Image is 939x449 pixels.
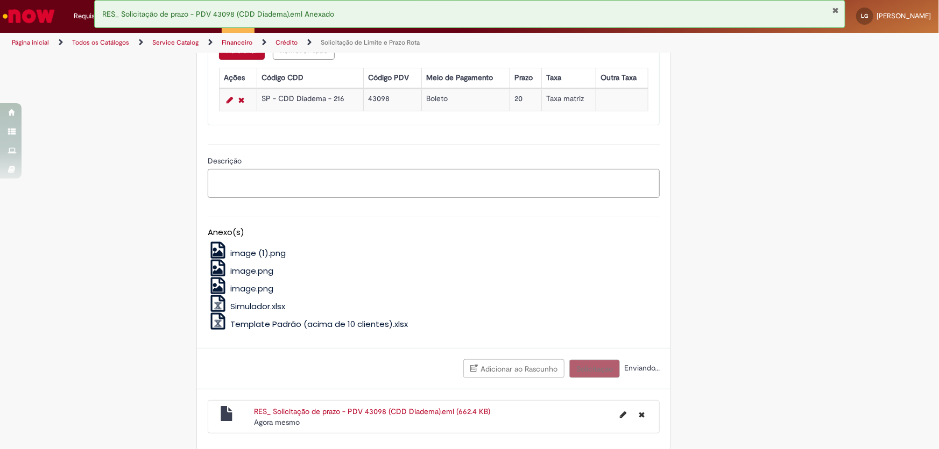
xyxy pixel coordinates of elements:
span: Template Padrão (acima de 10 clientes).xlsx [230,318,408,330]
button: Excluir RES_ Solicitação de prazo - PDV 43098 (CDD Diadema).eml [632,406,651,423]
th: Outra Taxa [596,68,648,88]
a: Crédito [276,38,298,47]
span: Simulador.xlsx [230,301,285,312]
ul: Trilhas de página [8,33,618,53]
a: Solicitação de Limite e Prazo Rota [321,38,420,47]
a: Template Padrão (acima de 10 clientes).xlsx [208,318,408,330]
a: RES_ Solicitação de prazo - PDV 43098 (CDD Diadema).eml (662.4 KB) [254,407,490,416]
h5: Anexo(s) [208,228,660,237]
td: 43098 [364,89,422,111]
a: Service Catalog [152,38,199,47]
td: Boleto [422,89,510,111]
button: Fechar Notificação [832,6,839,15]
th: Código CDD [257,68,364,88]
span: Agora mesmo [254,417,300,427]
th: Código PDV [364,68,422,88]
a: Remover linha 1 [236,94,247,106]
th: Taxa [542,68,596,88]
td: SP - CDD Diadema - 216 [257,89,364,111]
span: Enviando... [622,363,660,373]
span: image.png [230,265,273,276]
span: LG [862,12,869,19]
span: [PERSON_NAME] [877,11,931,20]
a: Financeiro [222,38,252,47]
td: Taxa matriz [542,89,596,111]
a: Simulador.xlsx [208,301,285,312]
a: image (1).png [208,247,286,259]
td: 20 [510,89,541,111]
span: Descrição [208,156,244,166]
a: image.png [208,265,273,276]
time: 28/08/2025 14:20:05 [254,417,300,427]
span: RES_ Solicitação de prazo - PDV 43098 (CDD Diadema).eml Anexado [103,9,335,19]
span: image (1).png [230,247,286,259]
th: Ações [220,68,257,88]
textarea: Descrição [208,169,660,198]
th: Prazo [510,68,541,88]
a: image.png [208,283,273,294]
a: Editar Linha 1 [224,94,236,106]
th: Meio de Pagamento [422,68,510,88]
span: image.png [230,283,273,294]
span: Requisições [74,11,111,22]
a: Página inicial [12,38,49,47]
button: Editar nome de arquivo RES_ Solicitação de prazo - PDV 43098 (CDD Diadema).eml [613,406,633,423]
a: Todos os Catálogos [72,38,129,47]
img: ServiceNow [1,5,57,27]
